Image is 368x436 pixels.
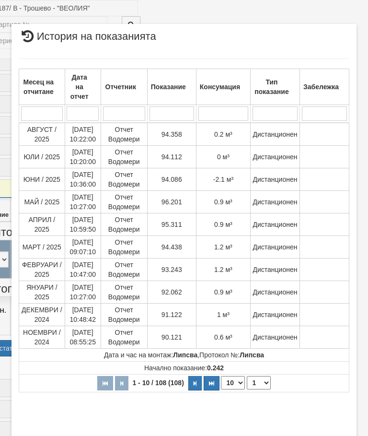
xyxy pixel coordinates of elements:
[19,123,65,146] td: АВГУСТ / 2025
[247,376,271,389] select: Страница номер
[254,78,288,95] b: Тип показание
[104,351,197,359] span: Дата и час на монтаж:
[251,191,300,213] td: Дистанционен
[65,69,101,105] th: Дата на отчет: No sort applied, activate to apply an ascending sort
[214,198,232,206] span: 0.9 м³
[101,236,147,259] td: Отчет Водомери
[161,288,182,296] span: 92.062
[101,259,147,281] td: Отчет Водомери
[173,351,197,359] strong: Липсва
[19,236,65,259] td: МАРТ / 2025
[19,69,65,105] th: Месец на отчитане: No sort applied, activate to apply an ascending sort
[217,153,230,161] span: 0 м³
[19,168,65,191] td: ЮНИ / 2025
[251,259,300,281] td: Дистанционен
[101,123,147,146] td: Отчет Водомери
[65,281,101,304] td: [DATE] 10:27:00
[65,191,101,213] td: [DATE] 10:27:00
[97,376,113,390] button: Първа страница
[251,236,300,259] td: Дистанционен
[19,146,65,168] td: ЮЛИ / 2025
[105,83,136,91] b: Отчетник
[101,69,147,105] th: Отчетник: No sort applied, activate to apply an ascending sort
[251,168,300,191] td: Дистанционен
[65,146,101,168] td: [DATE] 10:20:00
[65,304,101,326] td: [DATE] 10:48:42
[161,266,182,273] span: 93.243
[115,376,128,390] button: Предишна страница
[161,221,182,228] span: 95.311
[161,333,182,341] span: 90.121
[151,83,186,91] b: Показание
[251,326,300,349] td: Дистанционен
[65,213,101,236] td: [DATE] 10:59:50
[214,333,232,341] span: 0.6 м³
[199,351,264,359] span: Протокол №:
[251,123,300,146] td: Дистанционен
[19,304,65,326] td: ДЕКЕМВРИ / 2024
[101,213,147,236] td: Отчет Водомери
[130,379,186,387] span: 1 - 10 / 108 (108)
[65,259,101,281] td: [DATE] 10:47:00
[204,376,219,390] button: Последна страница
[144,364,224,372] span: Начално показание:
[65,168,101,191] td: [DATE] 10:36:00
[200,83,240,91] b: Консумация
[188,376,202,390] button: Следваща страница
[19,349,349,362] td: ,
[251,69,300,105] th: Тип показание: No sort applied, activate to apply an ascending sort
[240,351,264,359] strong: Липсва
[161,243,182,251] span: 94.438
[19,191,65,213] td: МАЙ / 2025
[23,78,54,95] b: Месец на отчитане
[101,191,147,213] td: Отчет Водомери
[19,259,65,281] td: ФЕВРУАРИ / 2025
[207,364,224,372] strong: 0.242
[217,311,230,318] span: 1 м³
[161,153,182,161] span: 94.112
[161,130,182,138] span: 94.358
[251,281,300,304] td: Дистанционен
[19,326,65,349] td: НОЕМВРИ / 2024
[213,176,233,183] span: -2.1 м³
[214,288,232,296] span: 0.9 м³
[101,146,147,168] td: Отчет Водомери
[147,69,196,105] th: Показание: No sort applied, activate to apply an ascending sort
[101,326,147,349] td: Отчет Водомери
[70,73,89,100] b: Дата на отчет
[19,31,156,49] span: История на показанията
[161,311,182,318] span: 91.122
[19,281,65,304] td: ЯНУАРИ / 2025
[214,266,232,273] span: 1.2 м³
[101,168,147,191] td: Отчет Водомери
[251,304,300,326] td: Дистанционен
[251,213,300,236] td: Дистанционен
[19,213,65,236] td: АПРИЛ / 2025
[251,146,300,168] td: Дистанционен
[221,376,245,389] select: Брой редове на страница
[65,123,101,146] td: [DATE] 10:22:00
[299,69,349,105] th: Забележка: No sort applied, activate to apply an ascending sort
[196,69,250,105] th: Консумация: No sort applied, activate to apply an ascending sort
[214,221,232,228] span: 0.9 м³
[101,281,147,304] td: Отчет Водомери
[101,304,147,326] td: Отчет Водомери
[161,176,182,183] span: 94.086
[65,236,101,259] td: [DATE] 09:07:10
[303,83,339,91] b: Забележка
[161,198,182,206] span: 96.201
[214,130,232,138] span: 0.2 м³
[65,326,101,349] td: [DATE] 08:55:25
[214,243,232,251] span: 1.2 м³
